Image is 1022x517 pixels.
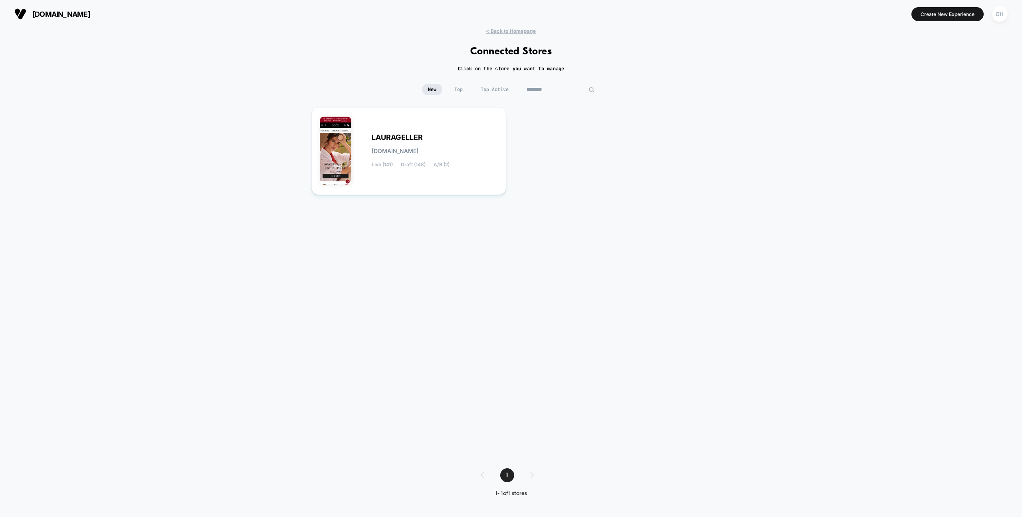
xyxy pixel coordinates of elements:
span: Top Active [475,84,515,95]
button: Create New Experience [911,7,984,21]
button: [DOMAIN_NAME] [12,8,93,20]
img: LAURAGELLER [320,117,351,185]
div: OH [992,6,1008,22]
h1: Connected Stores [470,46,552,58]
span: LAURAGELLER [372,135,423,140]
h2: Click on the store you want to manage [458,66,564,72]
span: Live (141) [372,162,393,167]
span: < Back to Homepage [486,28,536,34]
img: edit [588,87,594,93]
span: Top [448,84,469,95]
span: 1 [500,468,514,482]
div: 1 - 1 of 1 stores [473,490,550,497]
img: Visually logo [14,8,26,20]
button: OH [990,6,1010,22]
span: [DOMAIN_NAME] [372,148,418,154]
span: New [422,84,442,95]
span: Draft (148) [401,162,426,167]
span: A/B (2) [434,162,450,167]
span: [DOMAIN_NAME] [32,10,90,18]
